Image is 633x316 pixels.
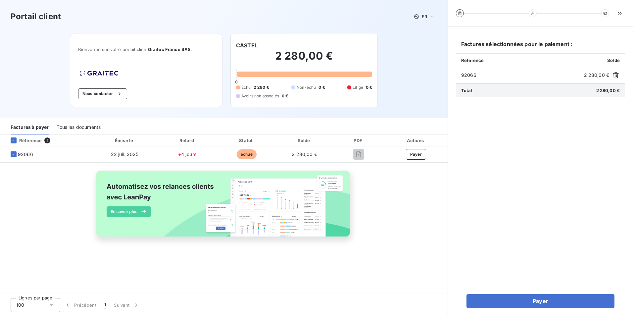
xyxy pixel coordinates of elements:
[57,121,101,134] div: Tous les documents
[461,72,581,79] span: 92066
[111,151,139,157] span: 22 juil. 2025
[406,149,426,160] button: Payer
[297,84,316,90] span: Non-échu
[366,84,372,90] span: 0 €
[219,137,274,144] div: Statut
[18,151,33,158] span: 92066
[292,151,317,157] span: 2 280,00 €
[11,121,49,134] div: Factures à payer
[235,79,238,84] span: 0
[456,40,625,53] h6: Factures sélectionnées pour le paiement :
[16,302,24,308] span: 100
[93,137,156,144] div: Émise le
[607,58,620,63] span: Solde
[78,88,127,99] button: Nous contacter
[5,137,42,143] div: Référence
[237,149,257,159] span: échue
[44,137,50,143] span: 1
[386,137,446,144] div: Actions
[236,49,372,69] h2: 2 280,00 €
[422,14,427,19] span: FR
[104,302,106,308] span: 1
[241,84,251,90] span: Échu
[236,41,258,49] h6: CASTEL
[159,137,216,144] div: Retard
[596,88,620,93] span: 2 280,00 €
[461,58,484,63] span: Référence
[254,84,269,90] span: 2 280 €
[100,298,110,312] button: 1
[241,93,279,99] span: Avoirs non associés
[110,298,143,312] button: Suivant
[334,137,383,144] div: PDF
[277,137,331,144] div: Solde
[11,11,61,23] h3: Portail client
[78,47,214,52] span: Bienvenue sur votre portail client .
[148,47,191,52] span: Graitec France SAS
[461,88,472,93] span: Total
[466,294,614,308] button: Payer
[60,298,100,312] button: Précédent
[584,72,609,79] span: 2 280,00 €
[178,151,197,157] span: +4 jours
[318,84,325,90] span: 0 €
[353,84,363,90] span: Litige
[282,93,288,99] span: 0 €
[90,167,358,248] img: banner
[78,69,121,78] img: Company logo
